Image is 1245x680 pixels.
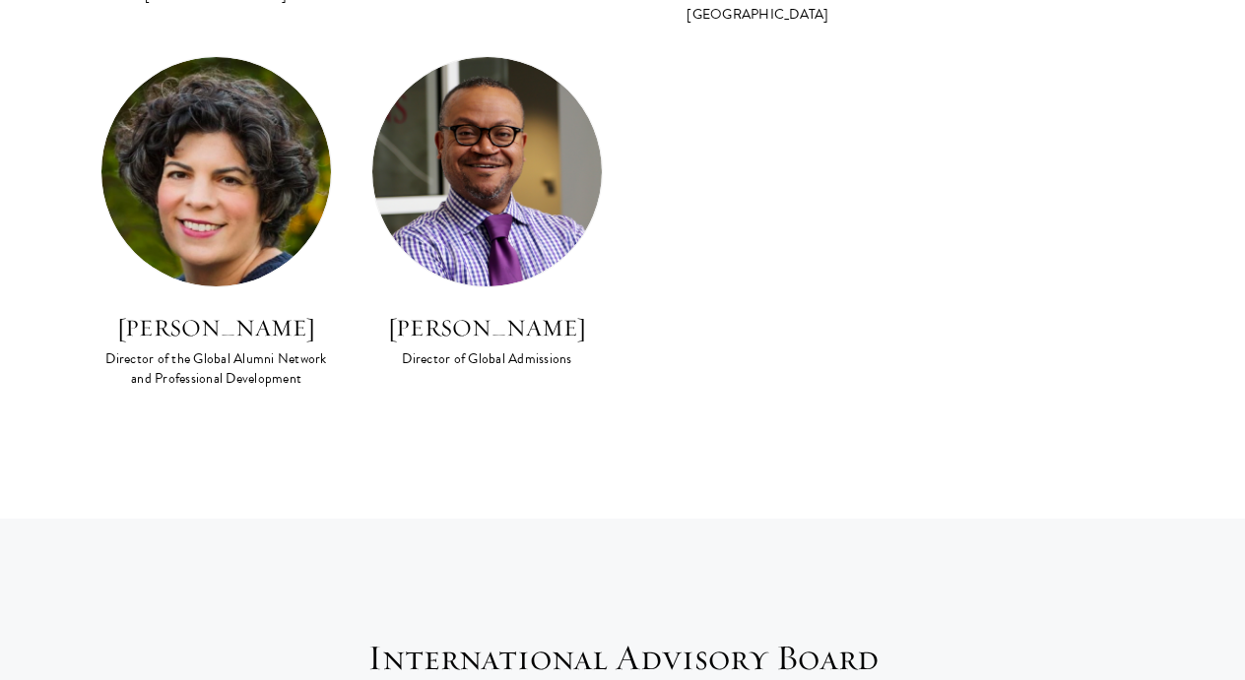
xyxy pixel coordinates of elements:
h3: [PERSON_NAME] [100,311,332,344]
h3: International Advisory Board [317,637,928,679]
div: Director of the Global Alumni Network and Professional Development [100,349,332,389]
div: Director of Global Admissions [371,349,603,369]
a: [PERSON_NAME] Director of Global Admissions [371,56,603,371]
h3: [PERSON_NAME] [371,311,603,344]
